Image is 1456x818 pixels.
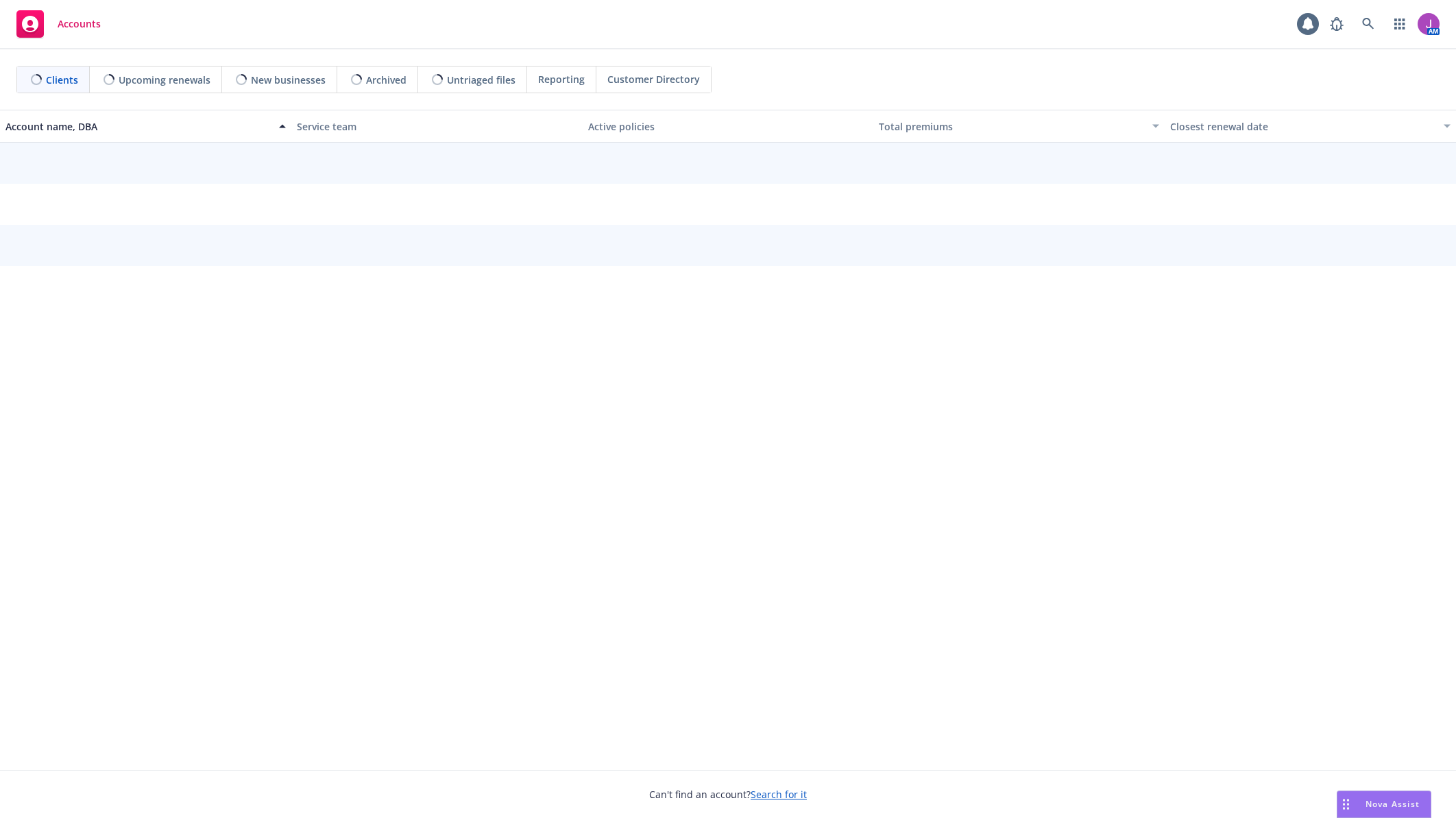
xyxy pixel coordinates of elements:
div: Service team [297,119,577,134]
div: Closest renewal date [1170,119,1435,134]
span: New businesses [251,73,326,87]
span: Reporting [538,72,585,86]
span: Clients [46,73,78,87]
div: Account name, DBA [5,119,271,134]
div: Active policies [588,119,869,134]
a: Report a Bug [1323,10,1350,38]
span: Archived [366,73,407,87]
span: Upcoming renewals [119,73,210,87]
a: Search [1355,10,1382,38]
button: Active policies [583,110,874,143]
a: Accounts [11,5,106,43]
span: Can't find an account? [649,787,807,802]
div: Total premiums [879,119,1144,134]
span: Accounts [58,19,101,29]
button: Nova Assist [1337,791,1431,818]
span: Customer Directory [607,72,700,86]
span: Nova Assist [1366,798,1420,810]
img: photo [1418,13,1440,35]
button: Service team [291,110,583,143]
button: Total premiums [873,110,1165,143]
div: Drag to move [1337,791,1355,817]
span: Untriaged files [447,73,515,87]
button: Closest renewal date [1165,110,1456,143]
a: Search for it [751,788,807,801]
a: Switch app [1386,10,1413,38]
